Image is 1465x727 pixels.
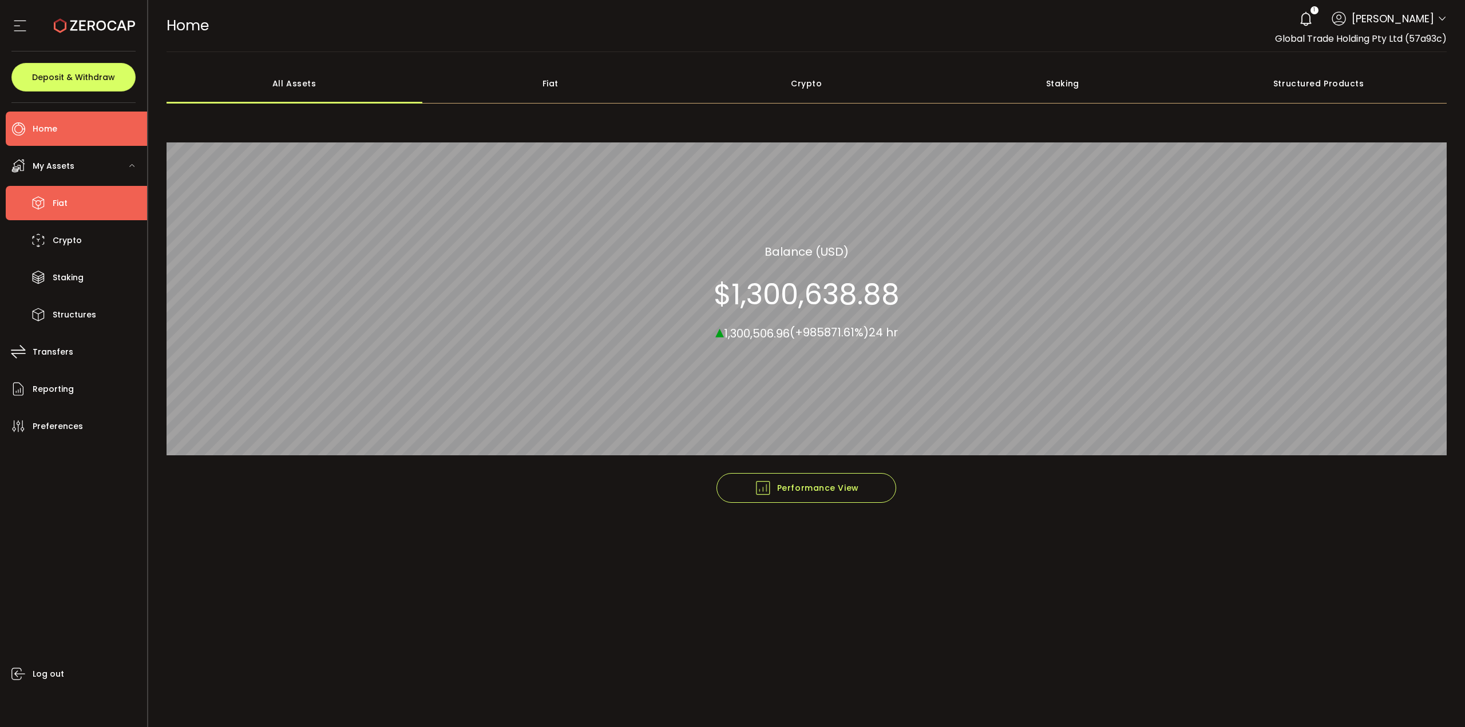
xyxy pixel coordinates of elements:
[869,324,898,340] span: 24 hr
[765,243,849,260] section: Balance (USD)
[53,195,68,212] span: Fiat
[32,73,115,81] span: Deposit & Withdraw
[724,325,790,341] span: 1,300,506.96
[53,232,82,249] span: Crypto
[33,121,57,137] span: Home
[33,344,73,360] span: Transfers
[1275,32,1447,45] span: Global Trade Holding Pty Ltd (57a93c)
[167,63,423,104] div: All Assets
[714,277,900,311] section: $1,300,638.88
[790,324,869,340] span: (+985871.61%)
[422,63,679,104] div: Fiat
[33,418,83,435] span: Preferences
[1352,11,1434,26] span: [PERSON_NAME]
[754,479,859,496] span: Performance View
[33,381,74,398] span: Reporting
[935,63,1191,104] div: Staking
[1313,6,1315,14] span: 1
[11,63,136,92] button: Deposit & Withdraw
[33,158,74,174] span: My Assets
[53,307,96,323] span: Structures
[53,269,84,286] span: Staking
[1332,603,1465,727] iframe: Chat Widget
[716,473,896,503] button: Performance View
[715,319,724,343] span: ▴
[1191,63,1447,104] div: Structured Products
[679,63,935,104] div: Crypto
[167,15,209,35] span: Home
[33,666,64,682] span: Log out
